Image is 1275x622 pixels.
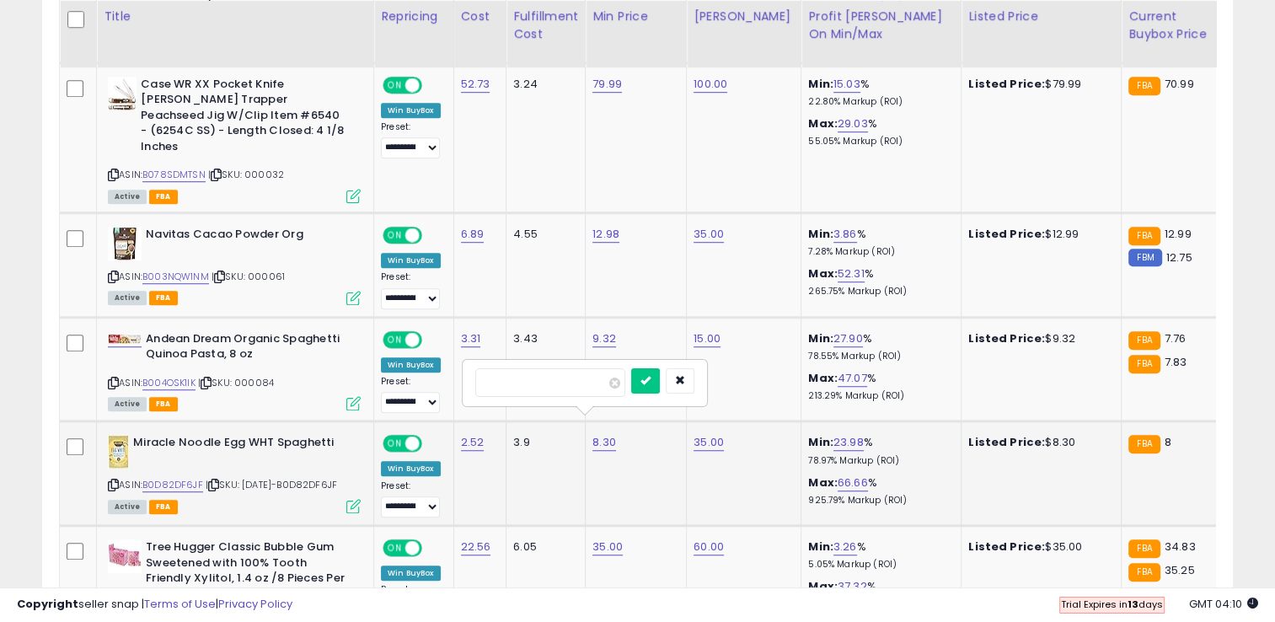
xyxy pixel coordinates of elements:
a: 27.90 [833,330,863,347]
span: OFF [420,541,447,555]
span: 34.83 [1165,539,1196,555]
span: FBA [149,291,178,305]
b: Max: [808,265,838,282]
b: Listed Price: [968,434,1045,450]
div: % [808,331,948,362]
span: ON [384,332,405,346]
div: ASIN: [108,77,361,201]
small: FBA [1128,435,1160,453]
b: Listed Price: [968,330,1045,346]
a: 35.00 [592,539,623,555]
a: 15.00 [694,330,721,347]
small: FBA [1128,355,1160,373]
span: | SKU: 000032 [208,168,284,181]
span: OFF [420,78,447,92]
a: 6.89 [461,226,485,243]
span: 12.99 [1165,226,1192,242]
div: $9.32 [968,331,1108,346]
b: Min: [808,330,833,346]
div: $79.99 [968,77,1108,92]
span: All listings currently available for purchase on Amazon [108,500,147,514]
a: 29.03 [838,115,868,132]
div: Profit [PERSON_NAME] on Min/Max [808,8,954,43]
a: 35.00 [694,226,724,243]
div: 3.43 [513,331,572,346]
strong: Copyright [17,596,78,612]
a: Privacy Policy [218,596,292,612]
a: 52.73 [461,76,490,93]
div: seller snap | | [17,597,292,613]
div: Win BuyBox [381,566,441,581]
div: Win BuyBox [381,357,441,373]
span: 70.99 [1165,76,1194,92]
p: 5.05% Markup (ROI) [808,559,948,571]
span: 12.75 [1166,249,1192,265]
div: % [808,227,948,258]
a: 9.32 [592,330,616,347]
img: 51bzBxBs8rL._SL40_.jpg [108,435,129,469]
span: 2025-08-11 04:10 GMT [1189,596,1258,612]
span: ON [384,541,405,555]
p: 213.29% Markup (ROI) [808,390,948,402]
span: ON [384,78,405,92]
span: 35.25 [1165,562,1195,578]
b: Min: [808,76,833,92]
span: ON [384,228,405,243]
a: B004OSK1IK [142,376,196,390]
span: | SKU: [DATE]-B0D82DF6JF [206,478,337,491]
div: Title [104,8,367,25]
div: 3.9 [513,435,572,450]
b: Tree Hugger Classic Bubble Gum Sweetened with 100% Tooth Friendly Xylitol, 1.4 oz /8 Pieces Per b... [146,539,351,606]
p: 22.80% Markup (ROI) [808,96,948,108]
div: ASIN: [108,331,361,410]
div: Preset: [381,121,441,159]
b: Max: [808,115,838,131]
div: 4.55 [513,227,572,242]
div: Min Price [592,8,679,25]
div: Preset: [381,376,441,414]
span: FBA [149,190,178,204]
a: 2.52 [461,434,485,451]
p: 925.79% Markup (ROI) [808,495,948,507]
div: % [808,435,948,466]
div: ASIN: [108,435,361,512]
span: ON [384,437,405,451]
span: OFF [420,437,447,451]
a: 35.00 [694,434,724,451]
img: 41S1k+ygnhL._SL40_.jpg [108,77,137,110]
b: Andean Dream Organic Spaghetti Quinoa Pasta, 8 oz [146,331,351,367]
a: 3.26 [833,539,857,555]
div: Cost [461,8,500,25]
div: Preset: [381,271,441,309]
b: Listed Price: [968,539,1045,555]
div: Repricing [381,8,447,25]
div: % [808,77,948,108]
small: FBA [1128,77,1160,95]
span: Trial Expires in days [1061,598,1163,611]
a: 100.00 [694,76,727,93]
span: 7.83 [1165,354,1187,370]
span: 7.76 [1165,330,1187,346]
a: B003NQW1NM [142,270,209,284]
a: 47.07 [838,370,867,387]
b: Listed Price: [968,76,1045,92]
a: 22.56 [461,539,491,555]
span: | SKU: 000084 [198,376,274,389]
span: FBA [149,397,178,411]
span: All listings currently available for purchase on Amazon [108,397,147,411]
div: $8.30 [968,435,1108,450]
div: 6.05 [513,539,572,555]
div: 3.24 [513,77,572,92]
span: 8 [1165,434,1171,450]
div: ASIN: [108,227,361,303]
div: Listed Price [968,8,1114,25]
p: 78.97% Markup (ROI) [808,455,948,467]
div: % [808,116,948,147]
b: Listed Price: [968,226,1045,242]
span: | SKU: 000061 [212,270,285,283]
div: Current Buybox Price [1128,8,1215,43]
b: Min: [808,434,833,450]
a: 79.99 [592,76,622,93]
div: [PERSON_NAME] [694,8,794,25]
p: 78.55% Markup (ROI) [808,351,948,362]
